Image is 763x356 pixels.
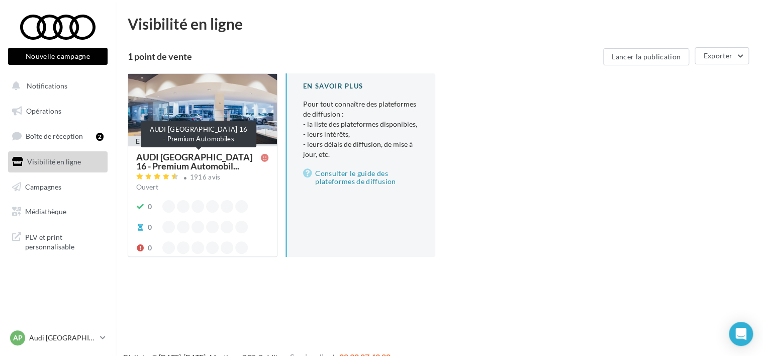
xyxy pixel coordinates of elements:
button: Exporter [695,47,749,64]
button: Notifications [6,75,106,97]
span: Visibilité en ligne [27,157,81,166]
a: 1916 avis [136,172,269,184]
li: - la liste des plateformes disponibles, [303,119,419,129]
a: Opérations [6,101,110,122]
div: 0 [148,202,152,212]
li: - leurs intérêts, [303,129,419,139]
span: Opérations [26,107,61,115]
div: En savoir plus [303,81,419,91]
div: 1 point de vente [128,52,599,61]
a: AP Audi [GEOGRAPHIC_DATA] 16 [8,328,108,347]
span: Exporter [703,51,732,60]
div: Open Intercom Messenger [729,322,753,346]
div: En brouillon [128,136,203,147]
a: Médiathèque [6,201,110,222]
a: Boîte de réception2 [6,125,110,147]
span: Boîte de réception [26,132,83,140]
a: PLV et print personnalisable [6,226,110,256]
div: 0 [148,222,152,232]
div: AUDI [GEOGRAPHIC_DATA] 16 - Premium Automobiles [141,121,256,147]
div: Visibilité en ligne [128,16,751,31]
div: 1916 avis [190,174,221,181]
li: - leurs délais de diffusion, de mise à jour, etc. [303,139,419,159]
p: Audi [GEOGRAPHIC_DATA] 16 [29,333,96,343]
span: Médiathèque [25,207,66,216]
span: Ouvert [136,183,158,191]
span: AP [13,333,23,343]
a: Visibilité en ligne [6,151,110,172]
p: Pour tout connaître des plateformes de diffusion : [303,99,419,159]
span: Notifications [27,81,67,90]
div: 2 [96,133,104,141]
span: Campagnes [25,182,61,191]
span: PLV et print personnalisable [25,230,104,252]
span: AUDI [GEOGRAPHIC_DATA] 16 - Premium Automobil... [136,152,261,170]
div: 0 [148,243,152,253]
a: Consulter le guide des plateformes de diffusion [303,167,419,188]
button: Lancer la publication [603,48,689,65]
a: Campagnes [6,176,110,198]
button: Nouvelle campagne [8,48,108,65]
